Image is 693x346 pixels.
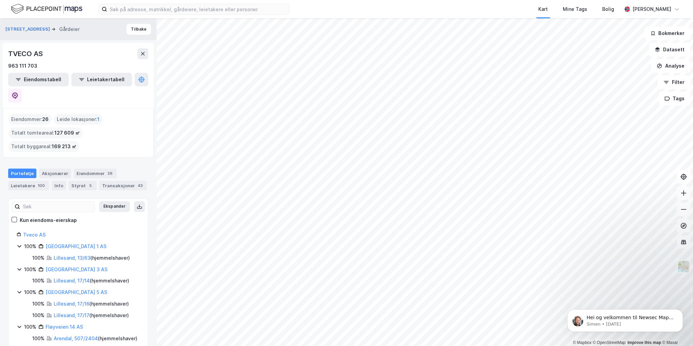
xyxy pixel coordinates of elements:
div: Kun eiendoms-eierskap [20,216,77,224]
div: Eiendommer [74,169,117,178]
div: ( hjemmelshaver ) [54,254,130,262]
div: 26 [106,170,114,177]
div: 100% [32,300,45,308]
div: 100% [24,242,36,250]
button: Filter [658,75,690,89]
a: Lillesand, 17/14 [54,278,90,283]
button: Bokmerker [644,27,690,40]
div: Bolig [602,5,614,13]
a: OpenStreetMap [593,340,626,345]
div: 963 111 703 [8,62,37,70]
div: [PERSON_NAME] [632,5,671,13]
button: Leietakertabell [71,73,132,86]
button: Datasett [649,43,690,56]
a: Arendal, 507/2404 [54,335,98,341]
button: Tags [659,92,690,105]
a: Fløyveien 14 AS [46,324,83,330]
button: Analyse [651,59,690,73]
div: 5 [87,182,94,189]
a: [GEOGRAPHIC_DATA] 5 AS [46,289,107,295]
div: TVECO AS [8,48,44,59]
button: Tilbake [126,24,151,35]
a: Lillesand, 13/63 [54,255,90,261]
a: Lillesand, 17/16 [54,301,89,307]
div: Totalt tomteareal : [9,127,83,138]
div: 100% [32,311,45,319]
a: Mapbox [573,340,591,345]
div: ( hjemmelshaver ) [54,311,129,319]
div: Leietakere [8,181,49,190]
a: [GEOGRAPHIC_DATA] 1 AS [46,243,106,249]
div: ( hjemmelshaver ) [54,277,129,285]
div: Eiendommer : [9,114,51,125]
button: [STREET_ADDRESS] [5,26,51,33]
div: 100% [32,334,45,343]
button: Ekspander [99,201,130,212]
div: Aksjonærer [39,169,71,178]
div: Kart [538,5,548,13]
div: Leide lokasjoner : [54,114,102,125]
img: Z [677,260,690,273]
div: 100% [32,277,45,285]
div: Gårdeier [59,25,80,33]
div: ( hjemmelshaver ) [54,334,137,343]
div: ( hjemmelshaver ) [54,300,129,308]
div: Totalt byggareal : [9,141,79,152]
div: Portefølje [8,169,36,178]
div: 100% [32,254,45,262]
input: Søk på adresse, matrikkel, gårdeiere, leietakere eller personer [107,4,289,14]
span: 127 609 ㎡ [54,129,80,137]
div: 100 [36,182,46,189]
iframe: Intercom notifications message [557,295,693,343]
div: Styret [69,181,97,190]
div: Info [52,181,66,190]
input: Søk [20,202,95,212]
a: Improve this map [627,340,661,345]
div: 100% [24,265,36,274]
span: 1 [97,115,100,123]
button: Eiendomstabell [8,73,69,86]
div: 100% [24,288,36,296]
div: Transaksjoner [99,181,147,190]
div: 43 [136,182,144,189]
span: 26 [42,115,49,123]
a: [GEOGRAPHIC_DATA] 3 AS [46,266,107,272]
span: 169 213 ㎡ [52,142,77,151]
a: Lillesand, 17/17 [54,312,89,318]
a: Tveco AS [23,232,46,238]
div: 100% [24,323,36,331]
img: logo.f888ab2527a4732fd821a326f86c7f29.svg [11,3,82,15]
div: Mine Tags [563,5,587,13]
